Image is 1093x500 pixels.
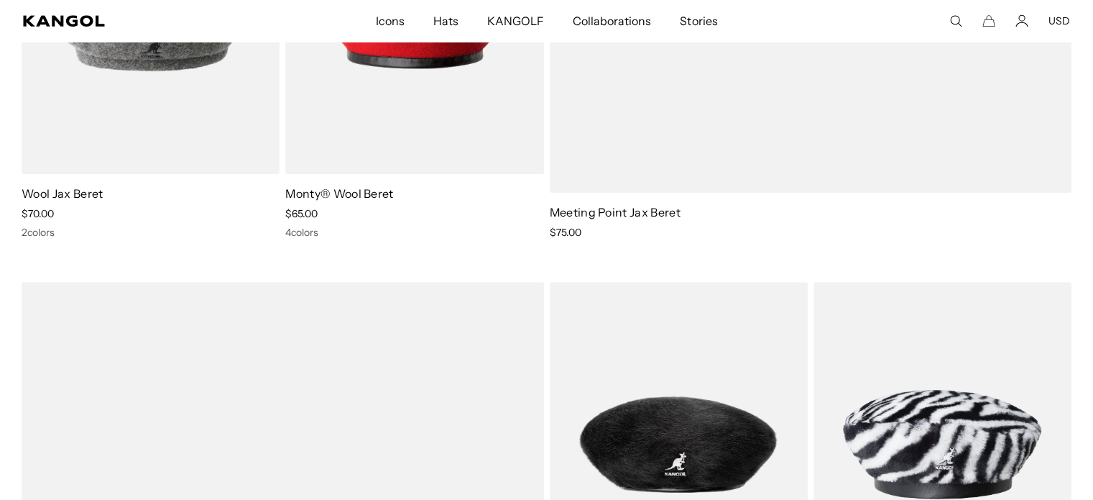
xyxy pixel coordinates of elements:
[949,14,962,27] summary: Search here
[23,15,249,27] a: Kangol
[982,14,995,27] button: Cart
[285,226,543,239] div: 4 colors
[22,186,103,201] a: Wool Jax Beret
[22,226,280,239] div: 2 colors
[22,207,54,220] span: $70.00
[550,226,581,239] span: $75.00
[1015,14,1028,27] a: Account
[1048,14,1070,27] button: USD
[550,205,681,219] a: Meeting Point Jax Beret
[285,207,318,220] span: $65.00
[285,186,393,201] a: Monty® Wool Beret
